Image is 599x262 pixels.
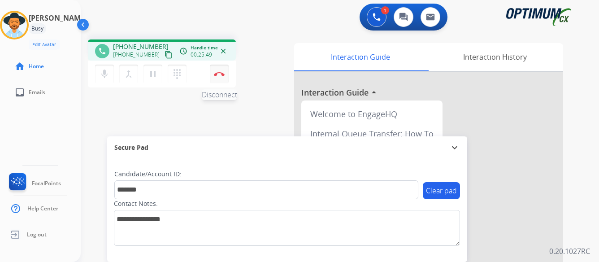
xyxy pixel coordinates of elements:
div: Welcome to EngageHQ [305,104,439,124]
span: FocalPoints [32,180,61,187]
mat-icon: merge_type [123,69,134,79]
div: Internal Queue Transfer: How To [305,124,439,144]
span: Log out [27,231,47,238]
span: [PHONE_NUMBER] [113,51,160,58]
mat-icon: phone [98,47,106,55]
button: Clear pad [423,182,460,199]
img: control [214,72,225,76]
span: Home [29,63,44,70]
span: Help Center [27,205,58,212]
div: Interaction Guide [294,43,426,71]
mat-icon: expand_more [449,142,460,153]
button: Disconnect [210,65,229,83]
mat-icon: inbox [14,87,25,98]
mat-icon: close [219,47,227,55]
mat-icon: content_copy [165,51,173,59]
span: Handle time [191,44,218,51]
span: [PHONE_NUMBER] [113,42,169,51]
mat-icon: access_time [179,47,187,55]
span: Secure Pad [114,143,148,152]
span: Disconnect [202,89,237,100]
a: FocalPoints [7,173,61,194]
label: Contact Notes: [114,199,158,208]
button: Edit Avatar [29,39,60,50]
mat-icon: dialpad [172,69,182,79]
img: avatar [2,13,27,38]
p: 0.20.1027RC [549,246,590,257]
span: 00:25:49 [191,51,212,58]
div: Busy [29,23,46,34]
div: Interaction History [426,43,563,71]
div: 1 [381,6,389,14]
span: Emails [29,89,45,96]
mat-icon: home [14,61,25,72]
label: Candidate/Account ID: [114,170,182,179]
mat-icon: mic [99,69,110,79]
mat-icon: pause [148,69,158,79]
h3: [PERSON_NAME] [29,13,87,23]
